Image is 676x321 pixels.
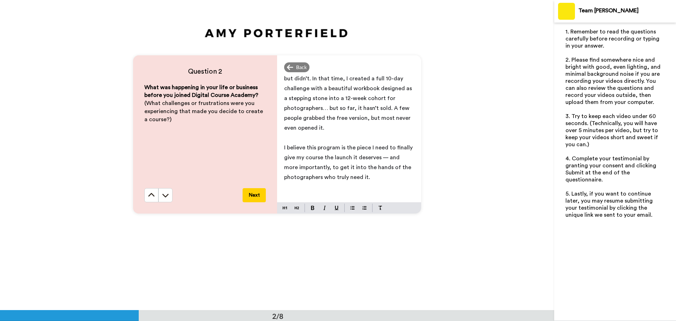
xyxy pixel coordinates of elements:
[261,311,295,321] div: 2/8
[362,205,367,211] img: numbered-block.svg
[565,29,661,49] span: 1. Remember to read the questions carefully before recording or typing in your answer.
[296,64,307,71] span: Back
[334,206,339,210] img: underline-mark.svg
[295,205,299,211] img: heading-two-block.svg
[144,85,259,98] span: What was happening in your life or business before you joined Digital Course Academy?
[284,56,414,131] span: And [DATE], I’m celebrating going all in to finally launch my course. Last year, I almost joined ...
[283,205,287,211] img: heading-one-block.svg
[284,145,414,180] span: I believe this program is the piece I need to finally give my course the launch it deserves — and...
[565,113,659,147] span: 3. Try to keep each video under 60 seconds. (Technically, you will have over 5 minutes per video,...
[284,62,309,72] div: Back
[565,156,658,183] span: 4. Complete your testimonial by granting your consent and clicking Submit at the end of the quest...
[144,100,264,122] span: (What challenges or frustrations were you experiencing that made you decide to create a course?)
[323,206,326,210] img: italic-mark.svg
[578,7,676,14] div: Team [PERSON_NAME]
[243,188,266,202] button: Next
[565,191,654,218] span: 5. Lastly, if you want to continue later, you may resume submitting your testimonial by clicking ...
[350,205,355,211] img: bulleted-block.svg
[558,3,575,20] img: Profile Image
[311,206,314,210] img: bold-mark.svg
[378,206,382,210] img: clear-format.svg
[144,67,266,76] h4: Question 2
[565,57,662,105] span: 2. Please find somewhere nice and bright with good, even lighting, and minimal background noise i...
